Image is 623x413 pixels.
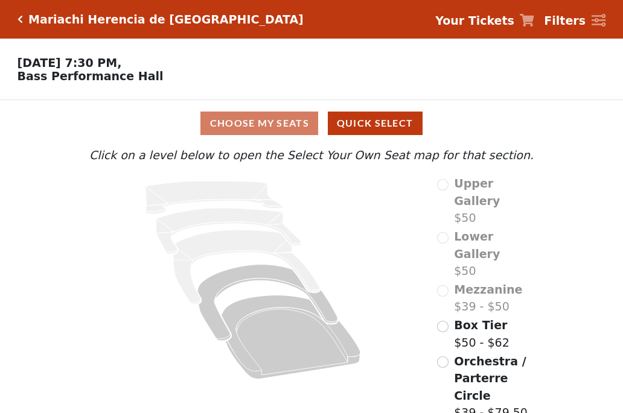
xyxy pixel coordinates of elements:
[454,177,500,207] span: Upper Gallery
[454,283,522,296] span: Mezzanine
[435,14,514,27] strong: Your Tickets
[28,13,304,27] h5: Mariachi Herencia de [GEOGRAPHIC_DATA]
[86,147,537,164] p: Click on a level below to open the Select Your Own Seat map for that section.
[18,15,23,24] a: Click here to go back to filters
[454,317,509,351] label: $50 - $62
[222,295,361,379] path: Orchestra / Parterre Circle - Seats Available: 613
[156,208,302,254] path: Lower Gallery - Seats Available: 0
[328,112,423,135] button: Quick Select
[454,318,507,332] span: Box Tier
[454,175,537,227] label: $50
[145,181,283,214] path: Upper Gallery - Seats Available: 0
[454,228,537,280] label: $50
[454,281,522,315] label: $39 - $50
[454,355,526,402] span: Orchestra / Parterre Circle
[435,12,534,30] a: Your Tickets
[454,230,500,260] span: Lower Gallery
[544,14,586,27] strong: Filters
[544,12,605,30] a: Filters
